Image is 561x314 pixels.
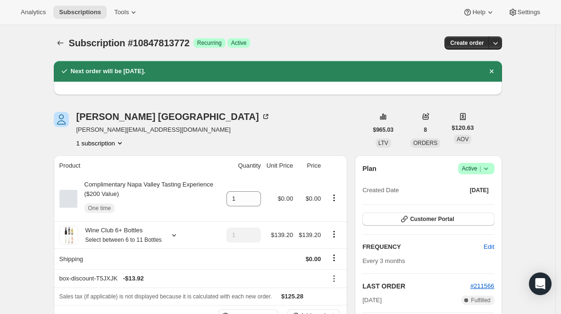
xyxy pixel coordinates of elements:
button: Tools [109,6,144,19]
span: $139.20 [299,231,321,238]
span: Debra Hanover [54,112,69,127]
span: $125.28 [281,293,303,300]
span: Settings [518,8,540,16]
th: Quantity [224,155,264,176]
span: Active [231,39,247,47]
button: Analytics [15,6,51,19]
span: 8 [424,126,427,134]
button: #211566 [470,281,494,291]
h2: Plan [362,164,377,173]
div: Wine Club 6+ Bottles [78,226,162,245]
button: Subscriptions [53,6,107,19]
span: AOV [457,136,469,143]
button: Create order [444,36,489,50]
span: ORDERS [413,140,437,146]
span: Created Date [362,186,399,195]
button: Help [457,6,500,19]
div: box-discount-T5JXJK [59,274,321,283]
th: Unit Price [264,155,296,176]
div: Complimentary Napa Valley Tasting Experience ($200 Value) [77,180,221,218]
span: $0.00 [306,195,321,202]
button: [DATE] [464,184,494,197]
span: $120.63 [452,123,474,133]
span: | [479,165,481,172]
small: Select between 6 to 11 Bottles [85,237,162,243]
span: Sales tax (if applicable) is not displayed because it is calculated with each new order. [59,293,272,300]
span: $965.03 [373,126,394,134]
button: Edit [478,239,500,255]
span: [DATE] [470,187,489,194]
button: Dismiss notification [485,65,498,78]
span: $0.00 [306,255,321,263]
span: Subscription #10847813772 [69,38,190,48]
span: LTV [378,140,388,146]
h2: Next order will be [DATE]. [71,67,146,76]
span: Analytics [21,8,46,16]
th: Shipping [54,248,224,269]
span: Every 3 months [362,257,405,264]
h2: FREQUENCY [362,242,484,252]
span: [PERSON_NAME][EMAIL_ADDRESS][DOMAIN_NAME] [76,125,270,135]
button: Subscriptions [54,36,67,50]
button: $965.03 [368,123,399,136]
button: Product actions [327,229,342,239]
span: $139.20 [271,231,293,238]
span: Tools [114,8,129,16]
button: Customer Portal [362,212,494,226]
span: - $13.92 [123,274,144,283]
div: Open Intercom Messenger [529,272,552,295]
div: [PERSON_NAME] [GEOGRAPHIC_DATA] [76,112,270,121]
span: One time [88,204,111,212]
span: Customer Portal [410,215,454,223]
button: Settings [502,6,546,19]
th: Price [296,155,324,176]
span: Edit [484,242,494,252]
span: Active [462,164,491,173]
button: Product actions [327,193,342,203]
span: Fulfilled [471,297,490,304]
span: Recurring [197,39,222,47]
a: #211566 [470,282,494,289]
span: $0.00 [278,195,293,202]
span: Create order [450,39,484,47]
span: Help [472,8,485,16]
button: 8 [418,123,433,136]
button: Shipping actions [327,253,342,263]
h2: LAST ORDER [362,281,470,291]
span: [DATE] [362,296,382,305]
button: Product actions [76,138,125,148]
span: Subscriptions [59,8,101,16]
th: Product [54,155,224,176]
